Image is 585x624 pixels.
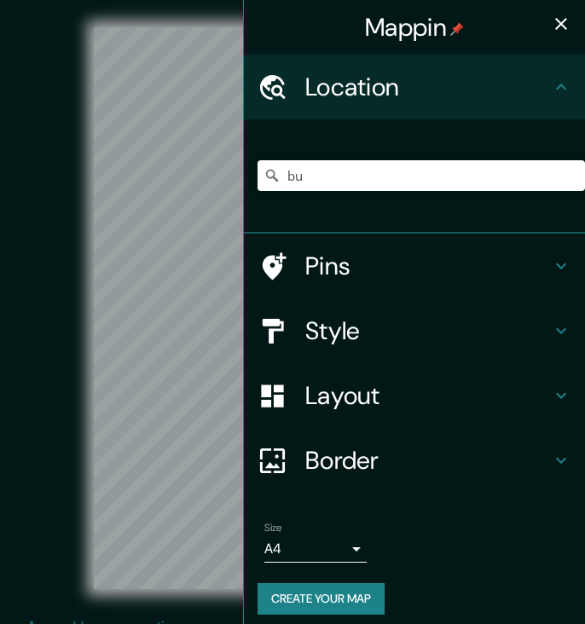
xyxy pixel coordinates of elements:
[305,72,551,102] h4: Location
[244,234,585,298] div: Pins
[305,251,551,281] h4: Pins
[94,27,491,589] canvas: Map
[258,583,385,615] button: Create your map
[305,380,551,411] h4: Layout
[433,558,566,605] iframe: Help widget launcher
[305,445,551,476] h4: Border
[264,535,367,563] div: A4
[264,521,282,535] label: Size
[305,315,551,346] h4: Style
[365,12,464,43] h4: Mappin
[258,160,585,191] input: Pick your city or area
[244,363,585,428] div: Layout
[244,298,585,363] div: Style
[244,55,585,119] div: Location
[244,428,585,493] div: Border
[450,22,464,36] img: pin-icon.png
